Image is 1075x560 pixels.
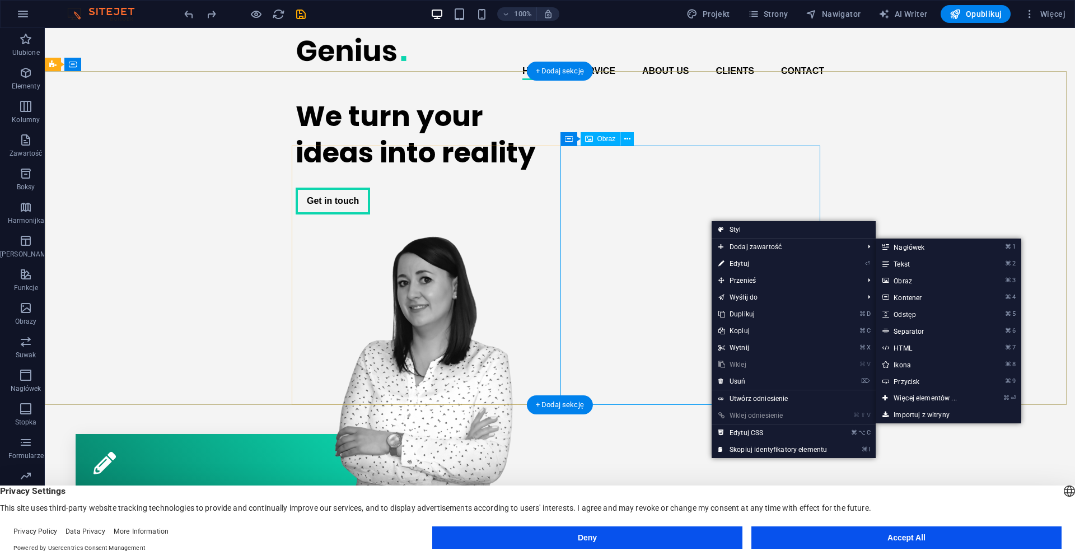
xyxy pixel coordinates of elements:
span: Obraz [597,136,616,142]
i: 7 [1012,344,1015,351]
button: reload [272,7,285,21]
p: Obrazy [15,317,37,326]
i: 9 [1012,377,1015,385]
button: Kliknij tutaj, aby wyjść z trybu podglądu i kontynuować edycję [249,7,263,21]
i: ⌘ [1005,361,1011,368]
i: ⌘ [859,361,866,368]
i: Cofnij: Zmień obraz (Ctrl+Z) [183,8,195,21]
button: Opublikuj [941,5,1011,23]
button: Nawigator [801,5,865,23]
i: ⌘ [1005,293,1011,301]
i: ⌘ [1003,394,1009,402]
a: ⌘⌥CEdytuj CSS [712,424,834,441]
i: 2 [1012,260,1015,267]
i: ⏎ [1011,394,1016,402]
i: ⌥ [858,429,866,436]
a: ⌘VWklej [712,356,834,373]
i: ⌘ [1005,344,1011,351]
span: Nawigator [806,8,861,20]
i: ⇧ [861,412,866,419]
p: Suwak [16,351,36,360]
p: Zawartość [10,149,42,158]
a: ⌦Usuń [712,373,834,390]
a: ⌘3Obraz [876,272,979,289]
a: ⏎Edytuj [712,255,834,272]
i: ⌘ [1005,260,1011,267]
a: ⌘CKopiuj [712,323,834,339]
a: Wyślij do [712,289,859,306]
button: undo [182,7,195,21]
i: D [867,310,870,318]
span: Więcej [1024,8,1065,20]
div: + Dodaj sekcję [527,62,593,81]
button: save [294,7,307,21]
i: ⌘ [1005,243,1011,250]
a: ⌘9Przycisk [876,373,979,390]
i: X [867,344,870,351]
span: Projekt [686,8,730,20]
a: Styl [712,221,876,238]
a: ⌘5Odstęp [876,306,979,323]
a: ⌘7HTML [876,339,979,356]
i: 4 [1012,293,1015,301]
p: Harmonijka [8,216,44,225]
i: ⌘ [851,429,857,436]
div: + Dodaj sekcję [527,395,593,414]
span: Strony [748,8,788,20]
button: AI Writer [874,5,932,23]
a: ⌘⇧VWklej odniesienie [712,407,834,424]
i: V [867,412,870,419]
span: Przenieś [712,272,859,289]
i: Przeładuj stronę [272,8,285,21]
i: ⌘ [859,344,866,351]
i: 5 [1012,310,1015,318]
i: ⌘ [853,412,859,419]
p: Nagłówek [11,384,41,393]
i: 6 [1012,327,1015,334]
img: Editor Logo [64,7,148,21]
i: ⌘ [1005,310,1011,318]
i: Zapisz (Ctrl+S) [295,8,307,21]
button: Strony [744,5,793,23]
i: 3 [1012,277,1015,284]
span: AI Writer [878,8,927,20]
button: Projekt [682,5,734,23]
button: Więcej [1020,5,1070,23]
i: ⌘ [859,327,866,334]
i: ⌘ [1005,327,1011,334]
a: ⌘2Tekst [876,255,979,272]
i: C [867,429,870,436]
p: Stopka [15,418,37,427]
a: ⌘6Separator [876,323,979,339]
i: ⌘ [859,310,866,318]
i: ⌘ [1005,277,1011,284]
h6: 100% [514,7,532,21]
i: 8 [1012,361,1015,368]
p: Boksy [17,183,35,192]
a: ⌘1Nagłówek [876,239,979,255]
a: ⌘⏎Więcej elementów ... [876,390,979,407]
i: C [867,327,870,334]
a: Importuj z witryny [876,407,1021,423]
p: Funkcje [14,283,38,292]
p: Kolumny [12,115,40,124]
a: ⌘DDuplikuj [712,306,834,323]
p: Formularze [8,451,44,460]
i: ⌦ [861,377,870,385]
a: Utwórz odniesienie [712,390,876,407]
i: I [869,446,870,453]
button: redo [204,7,218,21]
i: ⌘ [862,446,868,453]
a: ⌘8Ikona [876,356,979,373]
p: Ulubione [12,48,40,57]
i: ⌘ [1005,377,1011,385]
a: ⌘XWytnij [712,339,834,356]
div: Projekt (Ctrl+Alt+Y) [682,5,734,23]
span: Opublikuj [950,8,1002,20]
a: ⌘4Kontener [876,289,979,306]
i: Po zmianie rozmiaru automatycznie dostosowuje poziom powiększenia do wybranego urządzenia. [543,9,553,19]
i: ⏎ [865,260,870,267]
i: 1 [1012,243,1015,250]
p: Elementy [12,82,40,91]
i: Ponów: Zmień obraz (Ctrl+Y, ⌘+Y) [205,8,218,21]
